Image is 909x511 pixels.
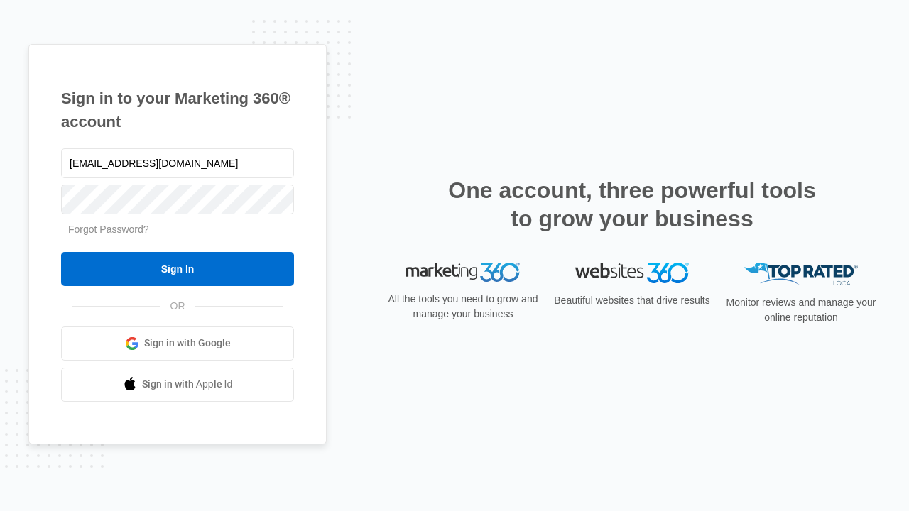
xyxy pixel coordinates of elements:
[144,336,231,351] span: Sign in with Google
[444,176,820,233] h2: One account, three powerful tools to grow your business
[160,299,195,314] span: OR
[61,87,294,133] h1: Sign in to your Marketing 360® account
[553,293,712,308] p: Beautiful websites that drive results
[61,252,294,286] input: Sign In
[61,326,294,361] a: Sign in with Google
[575,263,689,283] img: Websites 360
[68,224,149,235] a: Forgot Password?
[722,295,881,325] p: Monitor reviews and manage your online reputation
[744,263,858,286] img: Top Rated Local
[142,377,233,392] span: Sign in with Apple Id
[61,148,294,178] input: Email
[383,292,543,322] p: All the tools you need to grow and manage your business
[61,368,294,402] a: Sign in with Apple Id
[406,263,520,282] img: Marketing 360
